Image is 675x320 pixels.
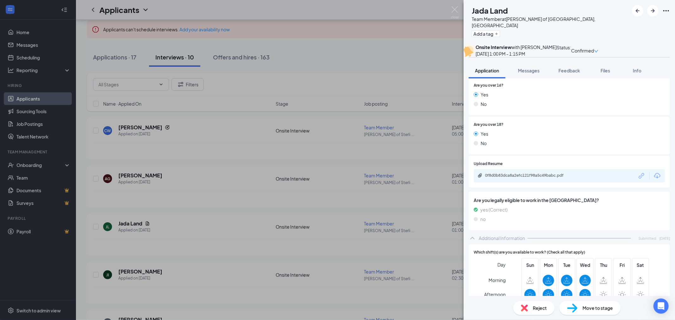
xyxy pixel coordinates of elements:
svg: ArrowLeftNew [634,7,641,15]
svg: ArrowRight [649,7,657,15]
span: down [594,49,598,53]
div: [DATE] 1:00 PM - 1:15 PM [476,50,557,57]
button: ArrowRight [647,5,659,16]
span: No [481,101,487,108]
svg: Paperclip [478,173,483,178]
span: Thu [598,262,609,268]
span: Sun [524,262,536,268]
span: yes (Correct) [480,206,508,213]
span: Afternoon [484,289,506,300]
span: Files [601,68,610,73]
span: Reject [533,305,547,311]
div: Team Member at [PERSON_NAME] of [GEOGRAPHIC_DATA], [GEOGRAPHIC_DATA] [472,16,629,28]
span: Are you over 16? [474,83,503,89]
svg: Download [653,172,661,180]
span: Confirmed [571,47,594,54]
svg: Plus [495,32,498,36]
svg: Ellipses [662,7,670,15]
span: Mon [543,262,554,268]
div: Status : [557,44,571,57]
span: Messages [518,68,540,73]
b: Onsite Interview [476,44,511,50]
button: ArrowLeftNew [632,5,643,16]
span: Upload Resume [474,161,503,167]
span: no [480,216,486,223]
svg: Link [638,172,646,180]
span: Which shift(s) are you available to work? (Check all that apply) [474,249,585,255]
span: Day [497,261,506,268]
span: Yes [481,130,488,137]
span: Move to stage [583,305,613,311]
button: PlusAdd a tag [472,30,500,37]
span: No [481,140,487,147]
span: Wed [579,262,591,268]
span: [DATE] [659,236,670,241]
span: Morning [489,274,506,286]
h1: Jada Land [472,5,508,16]
svg: ChevronUp [469,234,476,242]
span: Sat [635,262,646,268]
div: Open Intercom Messenger [653,298,669,314]
span: Info [633,68,641,73]
span: Fri [616,262,628,268]
div: Additional Information [479,235,525,241]
div: with [PERSON_NAME] [476,44,557,50]
a: Paperclip0f8d0b83dca8a2efc121f98a5c49babc.pdf [478,173,580,179]
span: Yes [481,91,488,98]
span: Are you legally eligible to work in the [GEOGRAPHIC_DATA]? [474,197,665,204]
span: Feedback [559,68,580,73]
span: Submitted: [639,236,657,241]
div: 0f8d0b83dca8a2efc121f98a5c49babc.pdf [485,173,574,178]
span: Tue [561,262,572,268]
span: Application [475,68,499,73]
span: Are you over 18? [474,122,503,128]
